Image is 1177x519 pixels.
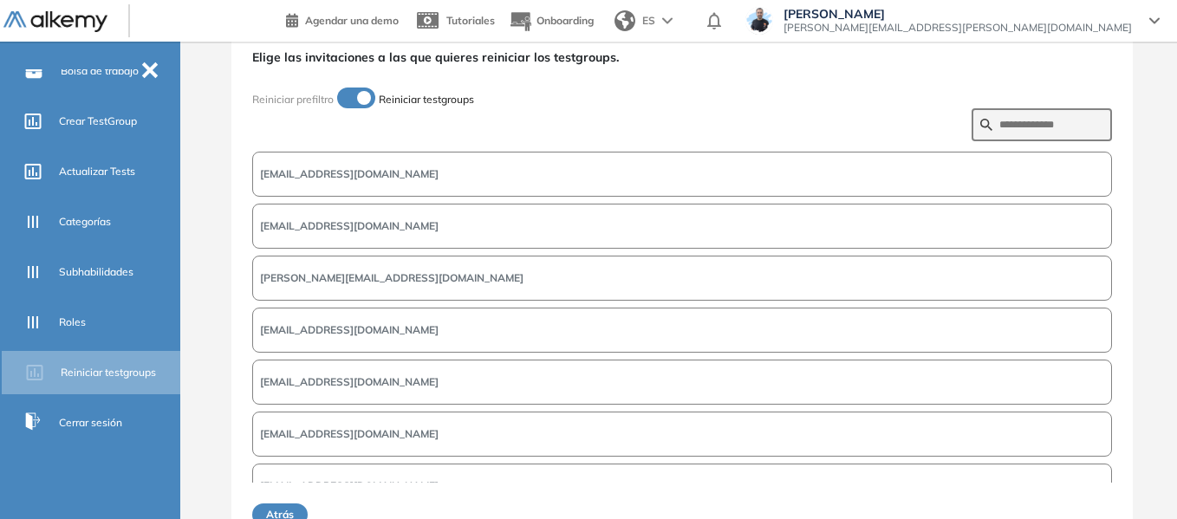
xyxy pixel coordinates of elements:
[305,14,399,27] span: Agendar una demo
[252,93,334,106] span: Reiniciar prefiltro
[260,478,439,494] span: [EMAIL_ADDRESS][DOMAIN_NAME]
[784,21,1132,35] span: [PERSON_NAME][EMAIL_ADDRESS][PERSON_NAME][DOMAIN_NAME]
[286,9,399,29] a: Agendar una demo
[260,218,439,234] span: [EMAIL_ADDRESS][DOMAIN_NAME]
[59,264,133,280] span: Subhabilidades
[260,166,439,182] span: [EMAIL_ADDRESS][DOMAIN_NAME]
[252,360,1112,405] button: [EMAIL_ADDRESS][DOMAIN_NAME]
[252,464,1112,509] button: [EMAIL_ADDRESS][DOMAIN_NAME]
[260,322,439,338] span: [EMAIL_ADDRESS][DOMAIN_NAME]
[252,204,1112,249] button: [EMAIL_ADDRESS][DOMAIN_NAME]
[260,270,523,286] span: [PERSON_NAME][EMAIL_ADDRESS][DOMAIN_NAME]
[59,164,135,179] span: Actualizar Tests
[61,365,156,380] span: Reiniciar testgroups
[260,426,439,442] span: [EMAIL_ADDRESS][DOMAIN_NAME]
[662,17,673,24] img: arrow
[59,214,111,230] span: Categorías
[784,7,1132,21] span: [PERSON_NAME]
[446,14,495,27] span: Tutoriales
[61,63,139,79] span: Bolsa de trabajo
[615,10,635,31] img: world
[509,3,594,40] button: Onboarding
[252,412,1112,457] button: [EMAIL_ADDRESS][DOMAIN_NAME]
[252,152,1112,197] button: [EMAIL_ADDRESS][DOMAIN_NAME]
[252,308,1112,353] button: [EMAIL_ADDRESS][DOMAIN_NAME]
[59,415,122,431] span: Cerrar sesión
[3,11,107,33] img: Logo
[642,13,655,29] span: ES
[260,374,439,390] span: [EMAIL_ADDRESS][DOMAIN_NAME]
[379,93,474,106] span: Reiniciar testgroups
[59,315,86,330] span: Roles
[536,14,594,27] span: Onboarding
[252,256,1112,301] button: [PERSON_NAME][EMAIL_ADDRESS][DOMAIN_NAME]
[59,114,137,129] span: Crear TestGroup
[252,49,1112,67] span: Elige las invitaciones a las que quieres reiniciar los testgroups.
